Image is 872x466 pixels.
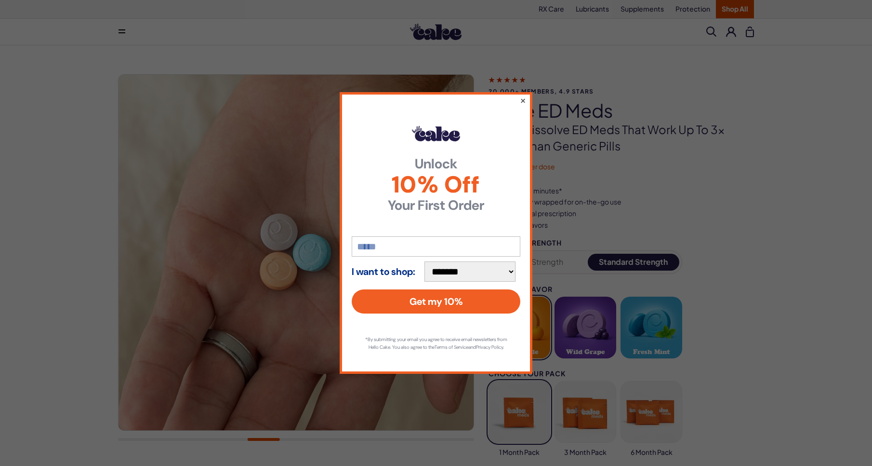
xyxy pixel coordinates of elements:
[412,126,460,141] img: Hello Cake
[352,157,520,171] strong: Unlock
[352,266,415,277] strong: I want to shop:
[352,173,520,196] span: 10% Off
[352,289,520,314] button: Get my 10%
[476,344,503,350] a: Privacy Policy
[435,344,468,350] a: Terms of Service
[352,199,520,212] strong: Your First Order
[361,336,511,351] p: *By submitting your email you agree to receive email newsletters from Hello Cake. You also agree ...
[520,95,526,106] button: ×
